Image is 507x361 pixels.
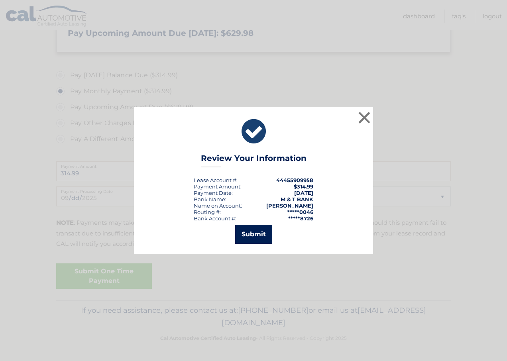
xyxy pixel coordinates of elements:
[294,183,313,190] span: $314.99
[194,215,236,222] div: Bank Account #:
[294,190,313,196] span: [DATE]
[276,177,313,183] strong: 44455909958
[356,110,372,126] button: ×
[266,202,313,209] strong: [PERSON_NAME]
[281,196,313,202] strong: M & T BANK
[194,190,232,196] span: Payment Date
[194,202,242,209] div: Name on Account:
[194,190,233,196] div: :
[194,209,221,215] div: Routing #:
[194,196,226,202] div: Bank Name:
[194,177,238,183] div: Lease Account #:
[201,153,307,167] h3: Review Your Information
[194,183,242,190] div: Payment Amount:
[235,225,272,244] button: Submit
